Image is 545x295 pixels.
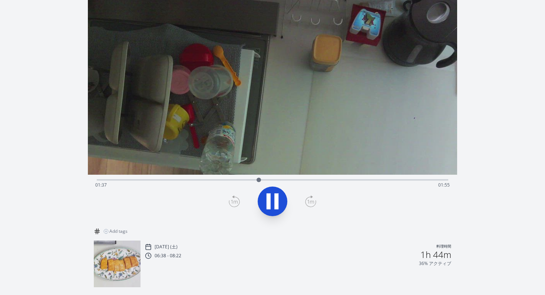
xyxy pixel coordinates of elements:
[109,228,128,234] span: Add tags
[438,182,450,188] span: 01:55
[155,253,181,259] p: 06:38 - 08:22
[420,250,451,259] h2: 1h 44m
[95,182,107,188] span: 01:37
[94,241,141,287] img: 250912213854_thumb.jpeg
[419,261,451,266] p: 36% アクティブ
[100,225,131,237] button: Add tags
[436,244,451,250] p: 料理時間
[155,244,178,250] p: [DATE] (土)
